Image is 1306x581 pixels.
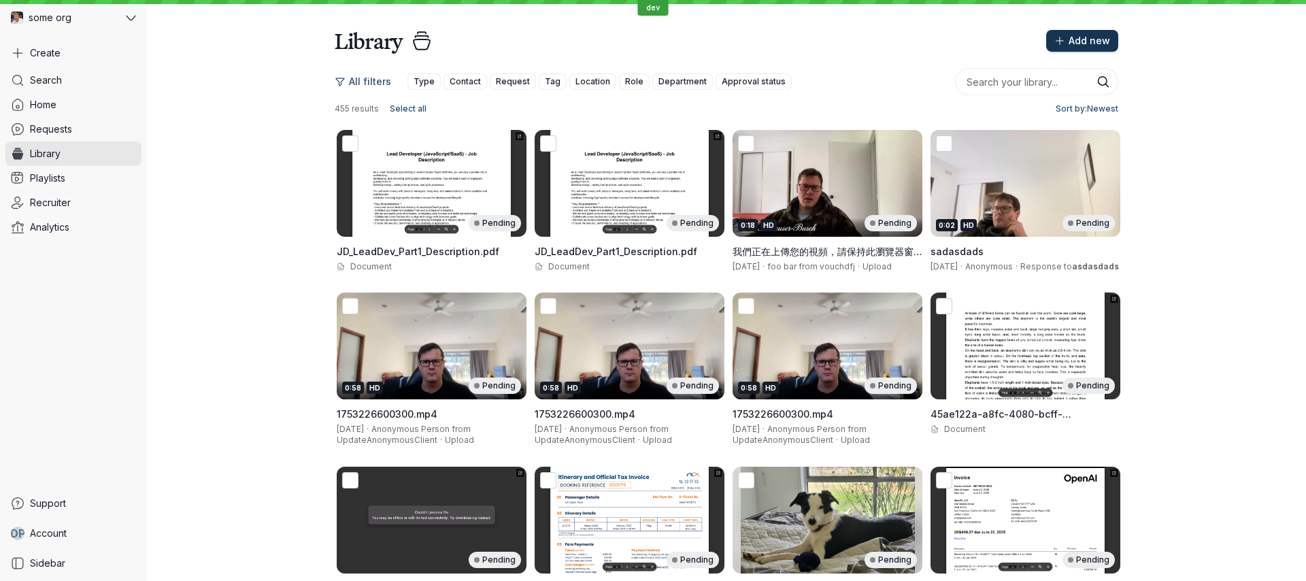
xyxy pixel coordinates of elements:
[5,117,141,142] a: Requests
[535,424,562,434] span: [DATE]
[535,261,724,272] div: Document
[30,557,65,570] span: Sidebar
[30,98,56,112] span: Home
[1072,261,1119,271] span: asdasdads
[1062,378,1115,394] div: Pending
[760,219,777,231] div: HD
[569,73,616,90] button: Location
[535,408,635,420] span: 1753226600300.mp4
[733,424,867,445] span: Anonymous Person from UpdateAnonymousClient
[407,73,441,90] button: Type
[575,75,610,88] span: Location
[535,424,669,445] span: Anonymous Person from UpdateAnonymousClient
[30,147,61,161] span: Library
[30,122,72,136] span: Requests
[539,73,567,90] button: Tag
[29,11,71,24] span: some org
[635,435,643,446] span: ·
[5,166,141,190] a: Playlists
[5,41,141,65] button: Create
[414,75,435,88] span: Type
[11,12,23,24] img: some org avatar
[716,73,792,90] button: Approval status
[30,220,69,234] span: Analytics
[5,5,123,30] div: some org
[535,246,697,257] span: JD_LeadDev_Part1_Description.pdf
[30,196,71,210] span: Recruiter
[865,552,917,568] div: Pending
[738,219,758,231] div: 0:18
[335,27,403,54] h1: Library
[364,424,371,435] span: ·
[5,215,141,239] a: Analytics
[955,68,1118,95] input: Search your library...
[1096,75,1110,88] button: Search
[931,408,1120,421] h3: 45ae122a-a8fc-4080-bcff-cb00c4d6c3a7 (2).docx
[863,261,892,271] span: Upload
[30,171,65,185] span: Playlists
[469,378,521,394] div: Pending
[5,142,141,166] a: Library
[335,71,399,93] button: All filters
[349,75,391,88] span: All filters
[445,435,474,445] span: Upload
[5,5,141,30] button: some org avatarsome org
[1062,552,1115,568] div: Pending
[667,552,719,568] div: Pending
[30,527,67,540] span: Account
[931,261,958,271] span: [DATE]
[18,527,26,540] span: P
[931,424,1120,435] div: Document
[5,521,141,546] a: DPAccount
[5,93,141,117] a: Home
[469,552,521,568] div: Pending
[443,73,487,90] button: Contact
[337,408,437,420] span: 1753226600300.mp4
[667,215,719,231] div: Pending
[733,424,760,434] span: [DATE]
[855,261,863,272] span: ·
[10,527,18,540] span: D
[833,435,841,446] span: ·
[1020,261,1119,271] span: Response to
[760,424,767,435] span: ·
[733,261,760,271] span: [DATE]
[5,68,141,93] a: Search
[865,215,917,231] div: Pending
[733,246,922,284] span: 我們正在上傳您的視頻，請保持此瀏覽器窗口打開！有時，這可能需要一段時間的基於視頻長度和互聯網連接。.mp4
[936,219,958,231] div: 0:02
[625,75,643,88] span: Role
[667,378,719,394] div: Pending
[5,190,141,215] a: Recruiter
[738,382,760,394] div: 0:58
[565,382,581,394] div: HD
[30,497,66,510] span: Support
[337,261,526,272] div: Document
[841,435,870,445] span: Upload
[540,382,562,394] div: 0:58
[767,261,855,271] span: foo bar from vouchdfj
[367,382,383,394] div: HD
[5,551,141,576] a: Sidebar
[337,246,499,257] span: JD_LeadDev_Part1_Description.pdf
[30,46,61,60] span: Create
[5,491,141,516] a: Support
[643,435,672,445] span: Upload
[337,424,471,445] span: Anonymous Person from UpdateAnonymousClient
[722,75,786,88] span: Approval status
[469,215,521,231] div: Pending
[965,261,1013,271] span: Anonymous
[437,435,445,446] span: ·
[931,246,984,257] span: sadasdads
[865,378,917,394] div: Pending
[652,73,713,90] button: Department
[958,261,965,272] span: ·
[733,408,833,420] span: 1753226600300.mp4
[960,219,977,231] div: HD
[450,75,481,88] span: Contact
[390,102,426,116] span: Select all
[1062,215,1115,231] div: Pending
[545,75,560,88] span: Tag
[496,75,530,88] span: Request
[1056,102,1118,116] span: Sort by: Newest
